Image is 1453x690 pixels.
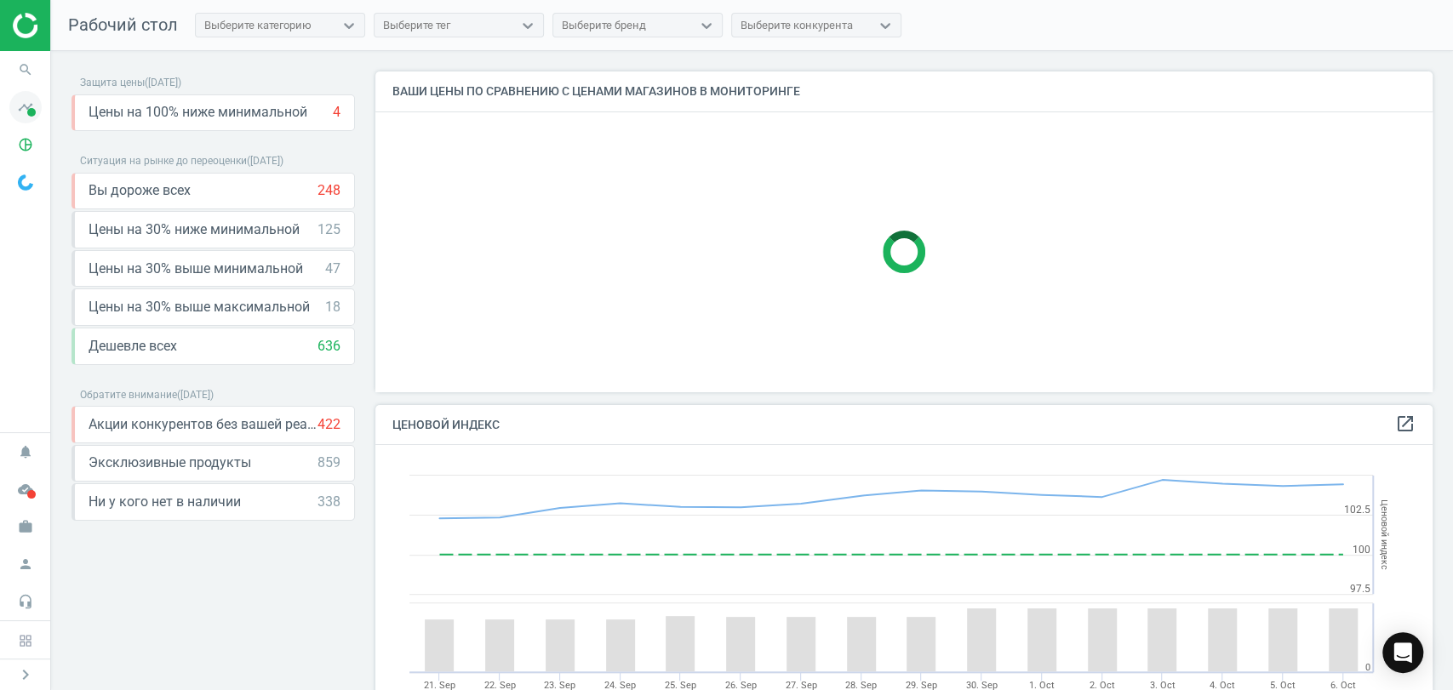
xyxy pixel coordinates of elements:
button: chevron_right [4,664,47,686]
div: 636 [317,337,340,356]
span: Дешевле всех [89,337,177,356]
i: timeline [9,91,42,123]
i: search [9,54,42,86]
span: Цены на 30% ниже минимальной [89,220,300,239]
span: ( [DATE] ) [177,389,214,401]
i: work [9,510,42,543]
text: 97.5 [1350,583,1370,595]
img: wGWNvw8QSZomAAAAABJRU5ErkJggg== [18,174,33,191]
div: 422 [317,415,340,434]
span: ( [DATE] ) [247,155,283,167]
span: Вы дороже всех [89,181,191,200]
span: Обратите внимание [80,389,177,401]
span: Акции конкурентов без вашей реакции [89,415,317,434]
div: 18 [325,298,340,316]
span: Рабочий стол [68,14,178,35]
div: 125 [317,220,340,239]
img: ajHJNr6hYgQAAAAASUVORK5CYII= [13,13,134,38]
text: 0 [1365,662,1370,673]
div: Выберите бренд [562,18,646,33]
i: pie_chart_outlined [9,128,42,161]
i: chevron_right [15,664,36,685]
span: Ни у кого нет в наличии [89,493,241,511]
div: Выберите конкурента [741,18,853,33]
div: Open Intercom Messenger [1382,632,1423,673]
h4: Ваши цены по сравнению с ценами магазинов в мониторинге [375,71,1433,111]
div: 47 [325,259,340,278]
div: 338 [317,493,340,511]
div: 4 [333,103,340,122]
span: ( [DATE] ) [145,77,181,88]
i: headset_mic [9,585,42,618]
div: Выберите тег [383,18,450,33]
i: notifications [9,436,42,468]
text: 102.5 [1344,504,1370,516]
i: person [9,548,42,580]
span: Эксклюзивные продукты [89,453,251,472]
tspan: Ценовой индекс [1379,499,1390,570]
div: 248 [317,181,340,200]
span: Цены на 30% выше минимальной [89,259,303,278]
text: 100 [1353,544,1370,556]
span: Цены на 30% выше максимальной [89,298,310,316]
span: Защита цены [80,77,145,88]
a: open_in_new [1395,413,1416,436]
span: Цены на 100% ниже минимальной [89,103,307,122]
div: Выберите категорию [204,18,312,33]
i: cloud_done [9,473,42,505]
div: 859 [317,453,340,472]
h4: Ценовой индекс [375,405,1433,445]
i: open_in_new [1395,413,1416,434]
span: Ситуация на рынке до переоценки [80,155,247,167]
